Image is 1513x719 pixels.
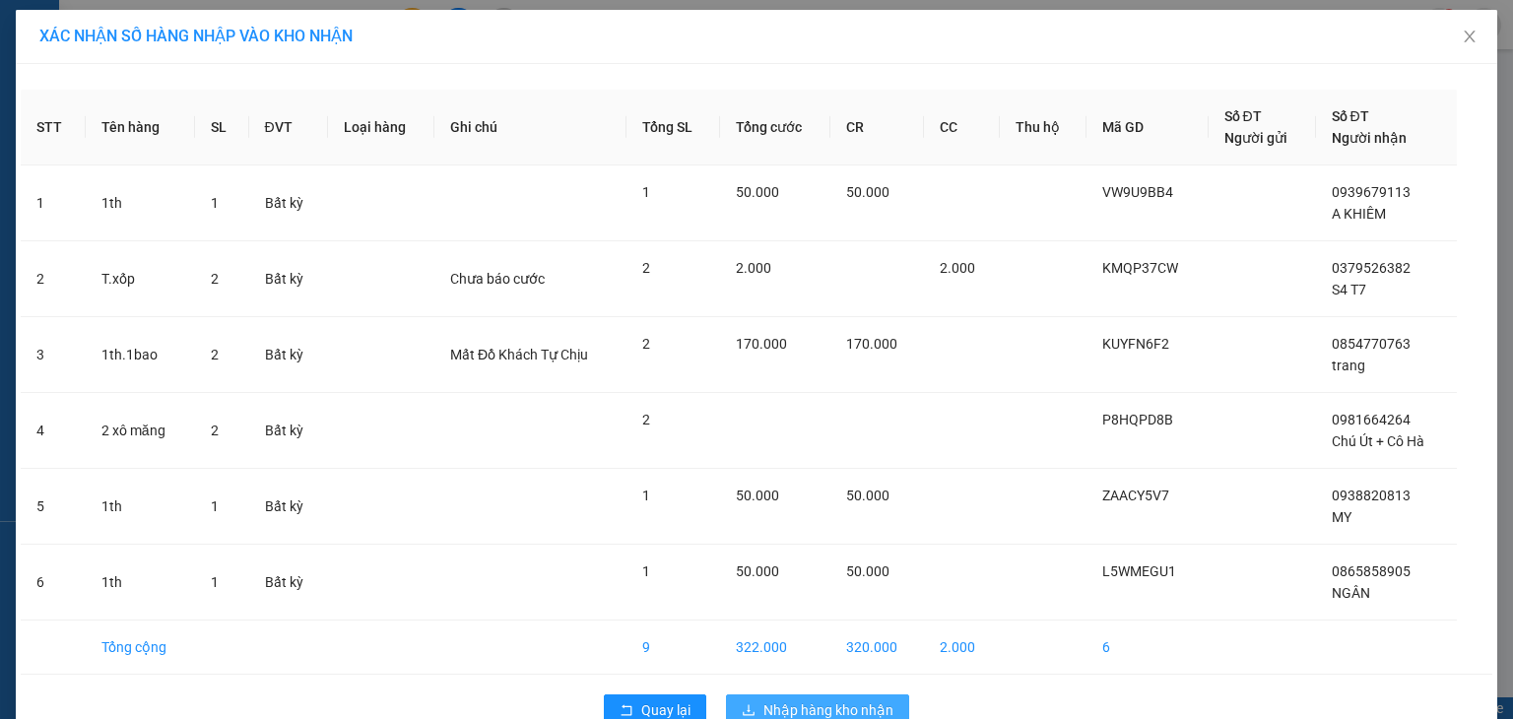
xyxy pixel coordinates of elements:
[1332,563,1411,579] span: 0865858905
[1224,108,1262,124] span: Số ĐT
[21,317,86,393] td: 3
[1332,130,1407,146] span: Người nhận
[642,184,650,200] span: 1
[846,488,889,503] span: 50.000
[1102,260,1178,276] span: KMQP37CW
[249,241,329,317] td: Bất kỳ
[1332,282,1366,297] span: S4 T7
[1462,29,1478,44] span: close
[86,393,195,469] td: 2 xô măng
[1332,184,1411,200] span: 0939679113
[846,184,889,200] span: 50.000
[211,271,219,287] span: 2
[211,574,219,590] span: 1
[1332,585,1370,601] span: NGÂN
[924,621,1000,675] td: 2.000
[211,498,219,514] span: 1
[736,260,771,276] span: 2.000
[86,165,195,241] td: 1th
[249,545,329,621] td: Bất kỳ
[736,563,779,579] span: 50.000
[1332,433,1424,449] span: Chú Út + Cô Hà
[39,27,353,45] span: XÁC NHẬN SỐ HÀNG NHẬP VÀO KHO NHẬN
[86,545,195,621] td: 1th
[720,621,830,675] td: 322.000
[249,393,329,469] td: Bất kỳ
[21,469,86,545] td: 5
[21,393,86,469] td: 4
[86,90,195,165] th: Tên hàng
[626,621,719,675] td: 9
[1332,206,1386,222] span: A KHIÊM
[1332,488,1411,503] span: 0938820813
[249,469,329,545] td: Bất kỳ
[1332,260,1411,276] span: 0379526382
[86,469,195,545] td: 1th
[626,90,719,165] th: Tổng SL
[195,90,248,165] th: SL
[211,195,219,211] span: 1
[846,336,897,352] span: 170.000
[736,488,779,503] span: 50.000
[21,165,86,241] td: 1
[736,336,787,352] span: 170.000
[1442,10,1497,65] button: Close
[846,563,889,579] span: 50.000
[1102,412,1173,427] span: P8HQPD8B
[642,336,650,352] span: 2
[940,260,975,276] span: 2.000
[924,90,1000,165] th: CC
[249,165,329,241] td: Bất kỳ
[642,260,650,276] span: 2
[1086,621,1209,675] td: 6
[1332,108,1369,124] span: Số ĐT
[86,317,195,393] td: 1th.1bao
[450,271,545,287] span: Chưa báo cước
[1332,412,1411,427] span: 0981664264
[620,703,633,719] span: rollback
[86,241,195,317] td: T.xốp
[328,90,434,165] th: Loại hàng
[642,563,650,579] span: 1
[1332,358,1365,373] span: trang
[830,90,924,165] th: CR
[1000,90,1085,165] th: Thu hộ
[249,90,329,165] th: ĐVT
[830,621,924,675] td: 320.000
[1332,336,1411,352] span: 0854770763
[21,241,86,317] td: 2
[1332,509,1351,525] span: MY
[1086,90,1209,165] th: Mã GD
[450,347,588,362] span: Mất Đồ Khách Tự Chịu
[1102,336,1169,352] span: KUYFN6F2
[642,412,650,427] span: 2
[249,317,329,393] td: Bất kỳ
[720,90,830,165] th: Tổng cước
[736,184,779,200] span: 50.000
[211,423,219,438] span: 2
[742,703,756,719] span: download
[21,90,86,165] th: STT
[86,621,195,675] td: Tổng cộng
[642,488,650,503] span: 1
[1224,130,1287,146] span: Người gửi
[434,90,626,165] th: Ghi chú
[1102,184,1173,200] span: VW9U9BB4
[1102,488,1169,503] span: ZAACY5V7
[21,545,86,621] td: 6
[1102,563,1176,579] span: L5WMEGU1
[211,347,219,362] span: 2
